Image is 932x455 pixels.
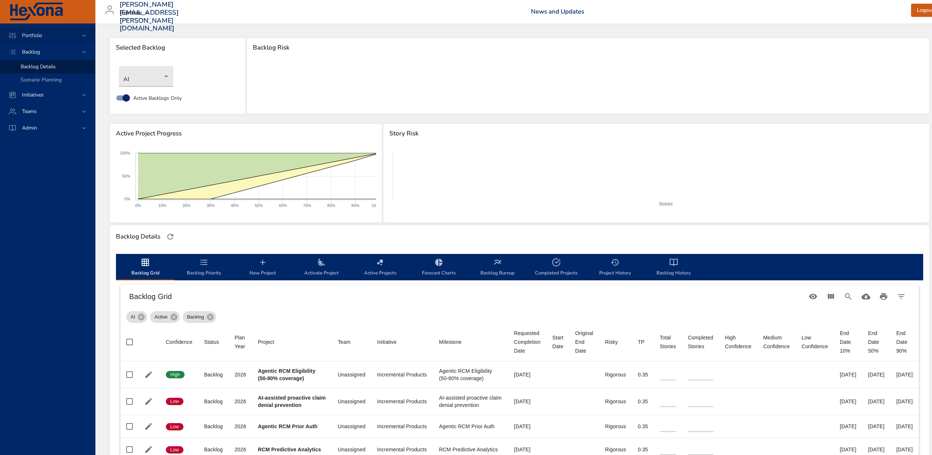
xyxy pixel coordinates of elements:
[16,32,48,39] span: Portfolio
[258,395,326,408] b: AI-assisted proactive claim denial prevention
[896,398,913,405] div: [DATE]
[688,333,713,351] div: Completed Stories
[204,446,223,453] div: Backlog
[183,313,208,321] span: Backlog
[638,371,648,378] div: 0.35
[439,446,502,453] div: RCM Predictive Analytics
[234,398,246,405] div: 2026
[21,63,56,70] span: Backlog Details
[122,174,130,178] text: 50%
[338,338,350,346] div: Sort
[129,291,804,302] h6: Backlog Grid
[414,258,464,277] span: Forecast Charts
[182,203,190,208] text: 20%
[204,338,219,346] div: Status
[801,333,828,351] div: Low Confidence
[234,446,246,453] div: 2026
[439,367,502,382] div: Agentic RCM Eligibility (50-80% coverage)
[143,369,154,380] button: Edit Project Details
[840,398,856,405] div: [DATE]
[896,371,913,378] div: [DATE]
[204,398,223,405] div: Backlog
[605,398,626,405] div: Rigorous
[439,423,502,430] div: Agentic RCM Prior Auth
[439,338,462,346] div: Milestone
[165,231,176,242] button: Refresh Page
[166,338,192,346] div: Confidence
[258,368,316,381] b: Agentic RCM Eligibility (50-80% coverage)
[143,421,154,432] button: Edit Project Details
[234,333,246,351] div: Sort
[204,371,223,378] div: Backlog
[150,311,179,323] div: Active
[234,371,246,378] div: 2026
[377,338,397,346] div: Sort
[135,203,141,208] text: 0%
[150,313,172,321] span: Active
[133,94,182,102] span: Active Backlogs Only
[875,288,892,305] button: Print
[255,203,263,208] text: 50%
[389,130,923,137] span: Story Risk
[238,258,288,277] span: New Project
[16,91,50,98] span: Initiatives
[575,329,593,355] div: Original End Date
[296,258,346,277] span: Activate Project
[638,338,644,346] div: Sort
[120,285,919,308] div: Table Toolbar
[514,423,540,430] div: [DATE]
[234,333,246,351] span: Plan Year
[868,398,885,405] div: [DATE]
[166,338,192,346] div: Sort
[119,66,173,87] div: AI
[258,338,274,346] div: Sort
[605,338,618,346] div: Risky
[120,1,179,32] h3: [PERSON_NAME][EMAIL_ADDRESS][PERSON_NAME][DOMAIN_NAME]
[514,371,540,378] div: [DATE]
[552,333,563,351] div: Sort
[605,446,626,453] div: Rigorous
[338,338,365,346] span: Team
[279,203,287,208] text: 60%
[377,423,427,430] div: Incremental Products
[868,329,885,355] div: End Date 50%
[258,447,321,452] b: RCM Predictive Analytics
[688,333,713,351] div: Sort
[231,203,239,208] text: 40%
[120,7,151,19] div: Raintree
[514,446,540,453] div: [DATE]
[439,394,502,409] div: AI-assisted proactive claim denial prevention
[552,333,563,351] div: Start Date
[9,3,64,21] img: Hexona
[377,338,397,346] div: Initiative
[531,258,581,277] span: Completed Projects
[303,203,311,208] text: 70%
[840,329,856,355] div: End Date 10%
[355,258,405,277] span: Active Projects
[338,423,365,430] div: Unassigned
[638,338,644,346] div: TP
[514,329,540,355] div: Sort
[801,333,828,351] div: Sort
[166,371,185,378] span: High
[605,338,626,346] span: Risky
[377,338,427,346] span: Initiative
[531,7,584,16] a: News and Updates
[763,333,790,351] div: Medium Confidence
[660,333,676,351] div: Total Stories
[120,258,170,277] span: Backlog Grid
[126,313,139,321] span: AI
[338,398,365,405] div: Unassigned
[605,338,618,346] div: Sort
[840,446,856,453] div: [DATE]
[338,371,365,378] div: Unassigned
[258,423,317,429] b: Agentic RCM Prior Auth
[659,201,673,207] text: Stories
[16,108,43,115] span: Teams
